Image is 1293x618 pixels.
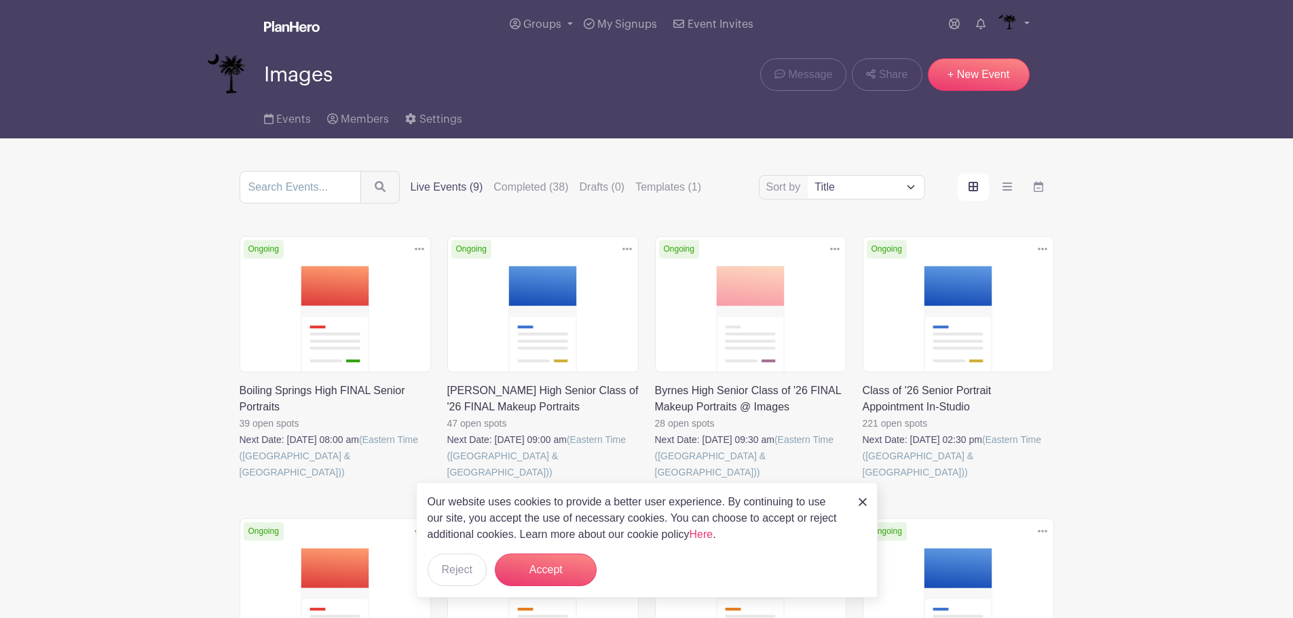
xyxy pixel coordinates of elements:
[879,66,908,83] span: Share
[411,179,483,195] label: Live Events (9)
[597,19,657,30] span: My Signups
[690,528,713,540] a: Here
[327,95,389,138] a: Members
[523,19,561,30] span: Groups
[580,179,625,195] label: Drafts (0)
[688,19,753,30] span: Event Invites
[493,179,568,195] label: Completed (38)
[788,66,832,83] span: Message
[859,498,867,506] img: close_button-5f87c8562297e5c2d7936805f587ecaba9071eb48480494691a3f1689db116b3.svg
[405,95,462,138] a: Settings
[428,554,487,586] button: Reject
[958,174,1054,201] div: order and view
[264,21,320,32] img: logo_white-6c42ec7e38ccf1d336a20a19083b03d10ae64f83f12c07503d8b9e83406b4c7d.svg
[264,64,333,86] span: Images
[852,58,922,91] a: Share
[635,179,701,195] label: Templates (1)
[207,54,248,95] img: IMAGES%20logo%20transparenT%20PNG%20s.png
[760,58,846,91] a: Message
[276,114,311,125] span: Events
[428,494,844,543] p: Our website uses cookies to provide a better user experience. By continuing to use our site, you ...
[341,114,389,125] span: Members
[928,58,1030,91] a: + New Event
[766,179,805,195] label: Sort by
[419,114,462,125] span: Settings
[240,171,361,204] input: Search Events...
[411,179,702,195] div: filters
[996,14,1018,35] img: IMAGES%20logo%20transparenT%20PNG%20s.png
[264,95,311,138] a: Events
[495,554,597,586] button: Accept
